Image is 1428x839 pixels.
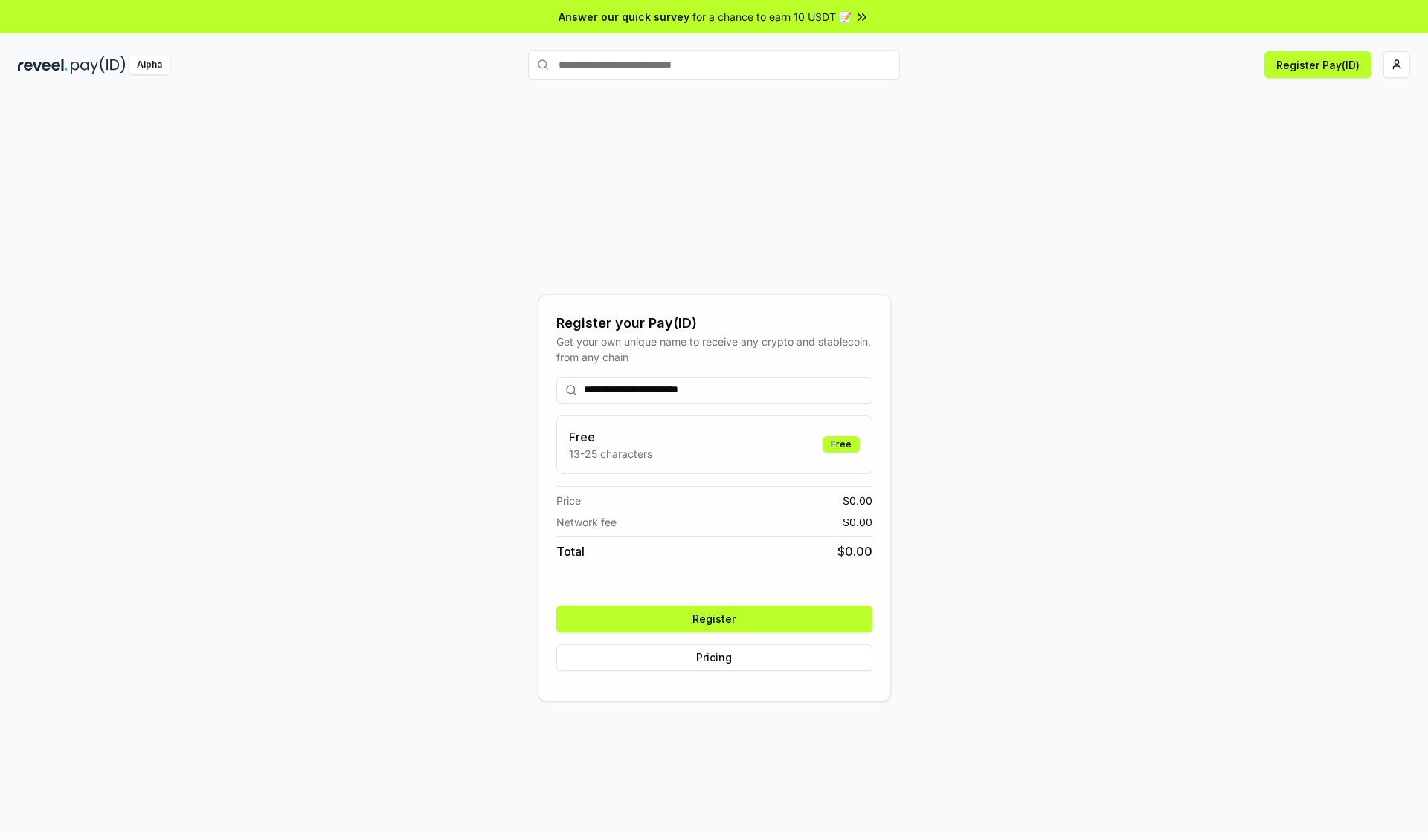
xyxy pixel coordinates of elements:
[556,542,585,560] span: Total
[129,56,170,74] div: Alpha
[556,644,872,671] button: Pricing
[556,514,617,530] span: Network fee
[556,334,872,365] div: Get your own unique name to receive any crypto and stablecoin, from any chain
[556,606,872,632] button: Register
[569,428,652,446] h3: Free
[692,9,852,25] span: for a chance to earn 10 USDT 📝
[559,9,689,25] span: Answer our quick survey
[18,56,68,74] img: reveel_dark
[823,436,860,453] div: Free
[843,514,872,530] span: $ 0.00
[556,313,872,334] div: Register your Pay(ID)
[71,56,126,74] img: pay_id
[569,446,652,461] p: 13-25 characters
[1264,51,1371,78] button: Register Pay(ID)
[843,493,872,508] span: $ 0.00
[837,542,872,560] span: $ 0.00
[556,493,581,508] span: Price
